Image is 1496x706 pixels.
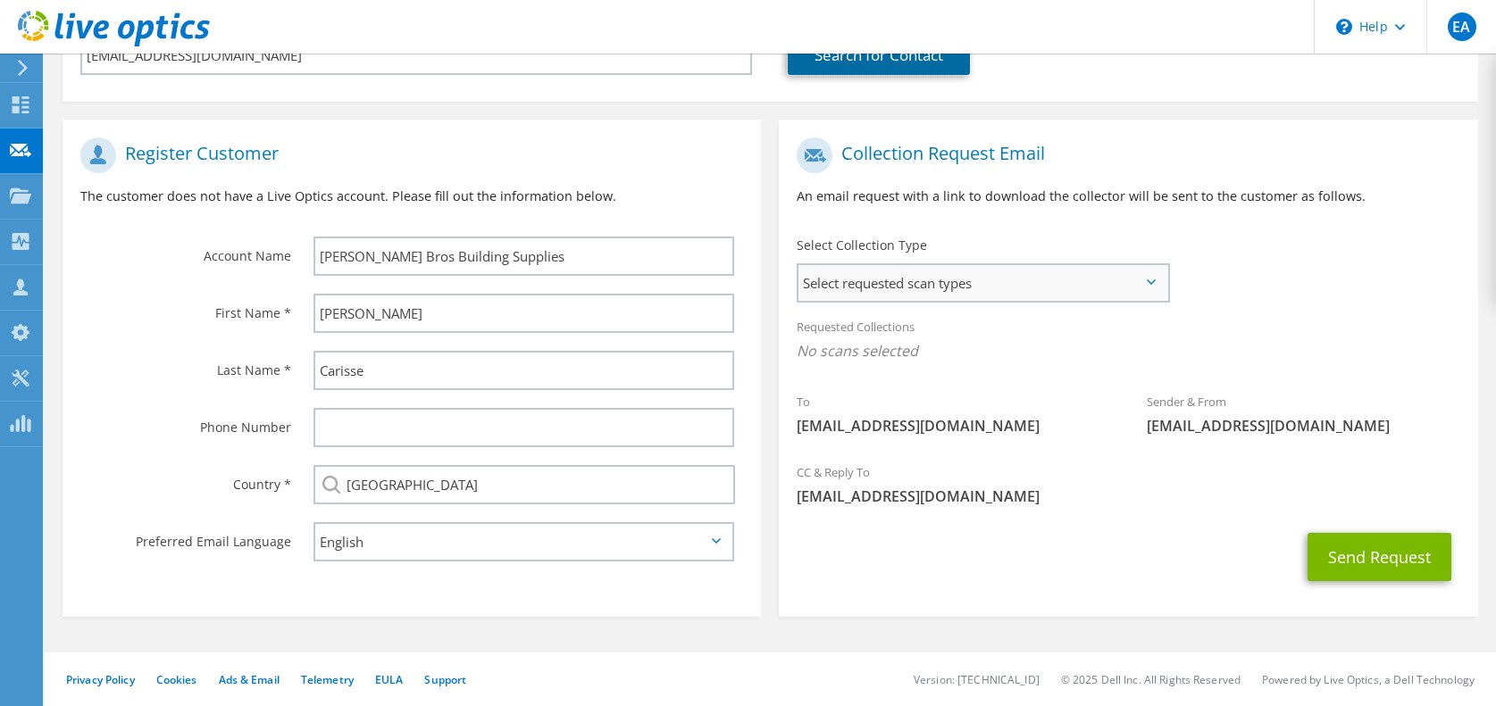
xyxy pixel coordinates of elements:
[66,672,135,687] a: Privacy Policy
[80,408,291,436] label: Phone Number
[914,672,1040,687] li: Version: [TECHNICAL_ID]
[797,237,927,254] label: Select Collection Type
[1336,19,1352,35] svg: \n
[80,137,734,173] h1: Register Customer
[424,672,466,687] a: Support
[80,294,291,322] label: First Name *
[798,265,1166,301] span: Select requested scan types
[779,383,1128,444] div: To
[80,522,291,551] label: Preferred Email Language
[797,187,1459,206] p: An email request with a link to download the collector will be sent to the customer as follows.
[1061,672,1241,687] li: © 2025 Dell Inc. All Rights Reserved
[156,672,197,687] a: Cookies
[1308,533,1451,581] button: Send Request
[80,187,743,206] p: The customer does not have a Live Optics account. Please fill out the information below.
[1448,12,1476,41] span: EA
[788,36,970,75] a: Search for Contact
[301,672,354,687] a: Telemetry
[797,486,1459,506] span: [EMAIL_ADDRESS][DOMAIN_NAME]
[80,237,291,265] label: Account Name
[1129,383,1478,444] div: Sender & From
[375,672,403,687] a: EULA
[779,453,1477,515] div: CC & Reply To
[219,672,280,687] a: Ads & Email
[80,351,291,379] label: Last Name *
[1262,672,1475,687] li: Powered by Live Optics, a Dell Technology
[797,137,1450,173] h1: Collection Request Email
[1147,416,1460,436] span: [EMAIL_ADDRESS][DOMAIN_NAME]
[80,465,291,494] label: Country *
[797,416,1110,436] span: [EMAIL_ADDRESS][DOMAIN_NAME]
[779,308,1477,374] div: Requested Collections
[797,341,1459,361] span: No scans selected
